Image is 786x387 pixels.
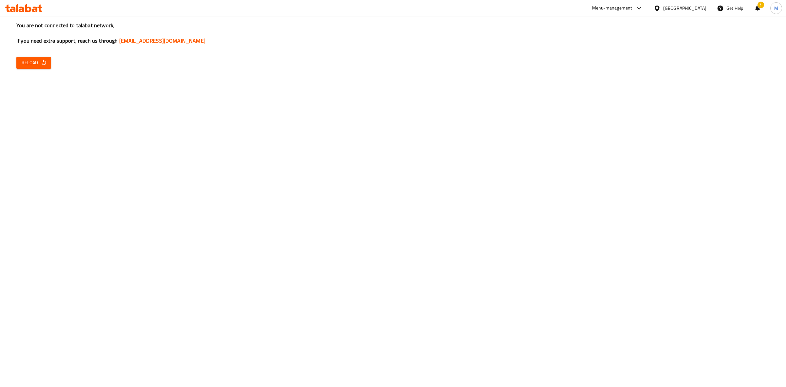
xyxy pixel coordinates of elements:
[592,4,632,12] div: Menu-management
[774,5,778,12] span: M
[16,22,770,45] h3: You are not connected to talabat network, If you need extra support, reach us through
[16,57,51,69] button: Reload
[663,5,706,12] div: [GEOGRAPHIC_DATA]
[22,59,46,67] span: Reload
[119,36,205,46] a: [EMAIL_ADDRESS][DOMAIN_NAME]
